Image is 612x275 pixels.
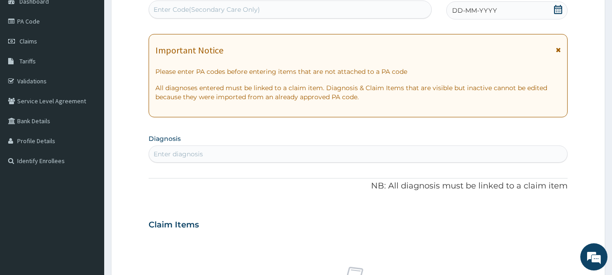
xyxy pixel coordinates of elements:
div: Chat with us now [47,51,152,63]
div: Minimize live chat window [149,5,170,26]
textarea: Type your message and hit 'Enter' [5,181,173,212]
h3: Claim Items [149,220,199,230]
h1: Important Notice [155,45,223,55]
span: We're online! [53,81,125,172]
div: Enter diagnosis [154,150,203,159]
img: d_794563401_company_1708531726252_794563401 [17,45,37,68]
label: Diagnosis [149,134,181,143]
span: DD-MM-YYYY [452,6,497,15]
p: Please enter PA codes before entering items that are not attached to a PA code [155,67,561,76]
span: Tariffs [19,57,36,65]
p: NB: All diagnosis must be linked to a claim item [149,180,568,192]
p: All diagnoses entered must be linked to a claim item. Diagnosis & Claim Items that are visible bu... [155,83,561,101]
span: Claims [19,37,37,45]
div: Enter Code(Secondary Care Only) [154,5,260,14]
